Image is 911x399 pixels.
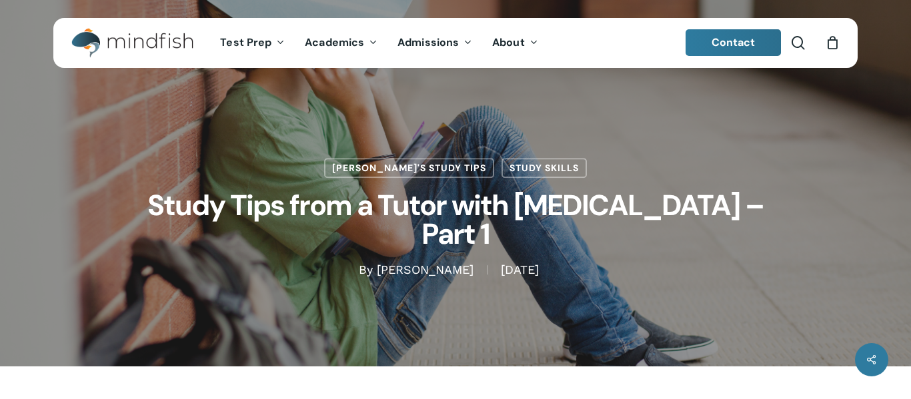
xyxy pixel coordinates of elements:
[295,37,387,49] a: Academics
[397,35,459,49] span: Admissions
[210,18,548,68] nav: Main Menu
[502,158,587,178] a: Study Skills
[492,35,525,49] span: About
[825,35,840,50] a: Cart
[712,35,756,49] span: Contact
[220,35,271,49] span: Test Prep
[324,158,494,178] a: [PERSON_NAME]'s Study Tips
[305,35,364,49] span: Academics
[53,18,858,68] header: Main Menu
[210,37,295,49] a: Test Prep
[359,266,373,275] span: By
[482,37,548,49] a: About
[377,263,474,277] a: [PERSON_NAME]
[122,178,789,262] h1: Study Tips from a Tutor with [MEDICAL_DATA] – Part 1
[686,29,782,56] a: Contact
[487,266,552,275] span: [DATE]
[387,37,482,49] a: Admissions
